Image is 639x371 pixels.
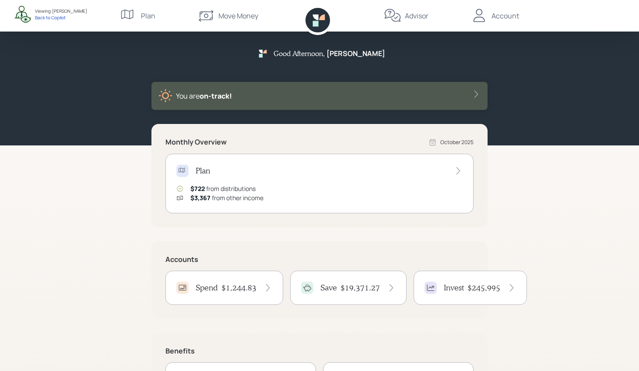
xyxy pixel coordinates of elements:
h4: Save [320,283,337,293]
h5: [PERSON_NAME] [327,49,385,58]
span: $3,367 [190,194,211,202]
h5: Monthly Overview [165,138,227,146]
div: from other income [190,193,263,202]
h5: Accounts [165,255,474,264]
h4: $1,244.83 [221,283,256,293]
h4: Plan [196,166,210,176]
div: Move Money [218,11,258,21]
span: $722 [190,184,205,193]
div: Advisor [405,11,428,21]
h5: Benefits [165,347,474,355]
div: Plan [141,11,155,21]
h5: Good Afternoon , [274,49,325,57]
h4: Spend [196,283,218,293]
span: on‑track! [200,91,232,101]
div: Account [492,11,519,21]
div: from distributions [190,184,256,193]
h4: Invest [444,283,464,293]
div: October 2025 [440,138,474,146]
h4: $19,371.27 [341,283,380,293]
div: Viewing: [PERSON_NAME] [35,8,87,14]
img: sunny-XHVQM73Q.digested.png [158,89,172,103]
div: Back to Copilot [35,14,87,21]
h4: $245,995 [467,283,500,293]
div: You are [176,91,232,101]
